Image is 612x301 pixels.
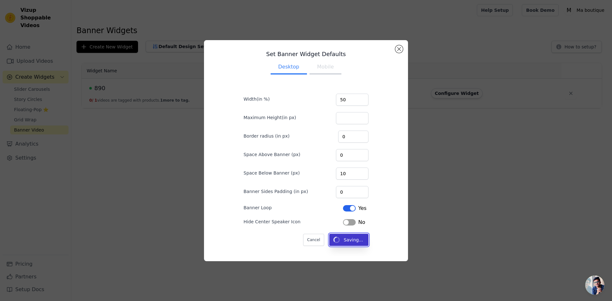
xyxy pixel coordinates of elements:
label: Space Above Banner (px) [244,151,300,158]
label: Border radius (in px) [244,133,289,139]
button: Cancel [303,234,324,246]
h3: Set Banner Widget Defaults [233,50,379,58]
button: Desktop [271,61,307,75]
span: Yes [358,204,367,212]
label: Hide Center Speaker Icon [244,219,301,225]
button: Saving... [329,234,368,246]
label: Banner Sides Padding (in px) [244,188,308,195]
span: No [358,219,365,226]
label: Width(in %) [244,96,270,102]
button: Close modal [395,45,403,53]
label: Space Below Banner (px) [244,170,300,176]
a: Ouvrir le chat [585,276,604,295]
label: Maximum Height(in px) [244,114,296,121]
label: Banner Loop [244,204,272,211]
button: Mobile [310,61,341,75]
